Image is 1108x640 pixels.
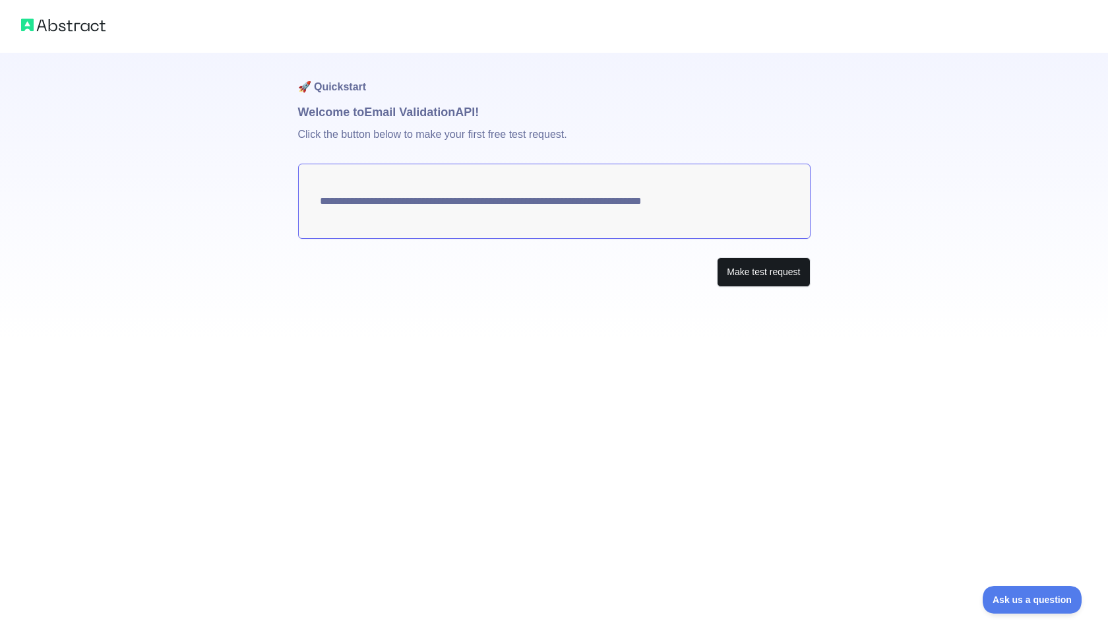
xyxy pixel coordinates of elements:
iframe: Toggle Customer Support [983,586,1082,614]
button: Make test request [717,257,810,287]
h1: Welcome to Email Validation API! [298,103,811,121]
img: Abstract logo [21,16,106,34]
p: Click the button below to make your first free test request. [298,121,811,164]
h1: 🚀 Quickstart [298,53,811,103]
